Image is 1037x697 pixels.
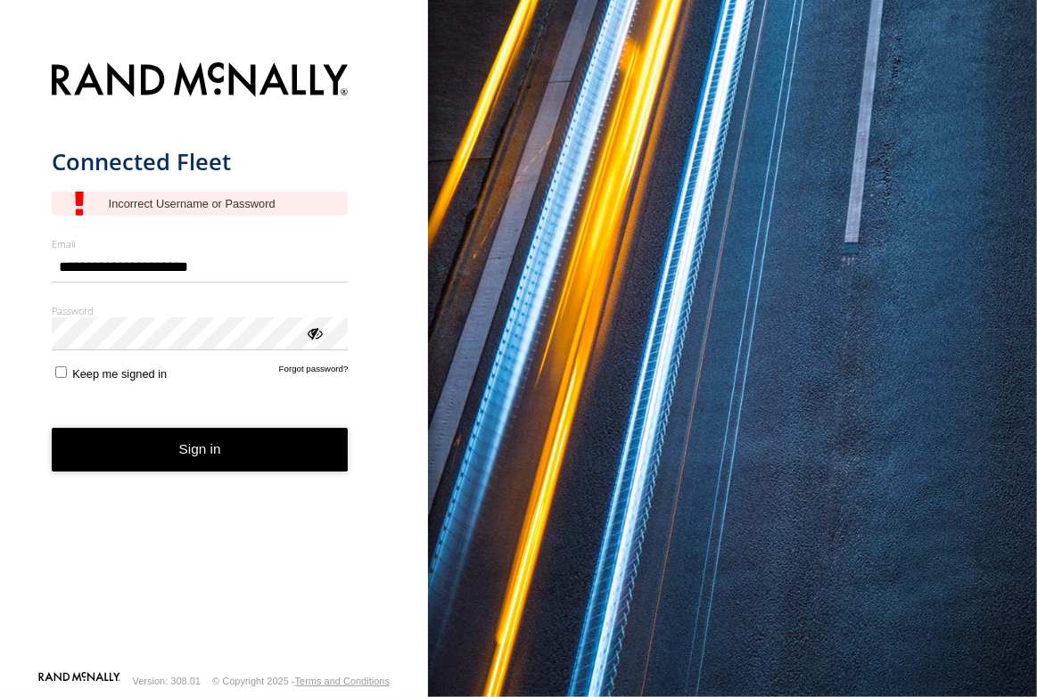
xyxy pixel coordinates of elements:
input: Keep me signed in [55,366,67,378]
div: ViewPassword [305,324,323,341]
div: © Copyright 2025 - [212,676,390,686]
h1: Connected Fleet [52,147,349,176]
label: Email [52,237,349,250]
a: Visit our Website [38,672,120,690]
form: main [52,52,377,670]
a: Terms and Conditions [295,676,390,686]
div: Version: 308.01 [133,676,201,686]
img: Rand McNally [52,59,349,104]
a: Forgot password? [279,364,349,381]
span: Keep me signed in [72,367,167,381]
label: Password [52,304,349,317]
button: Sign in [52,428,349,471]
